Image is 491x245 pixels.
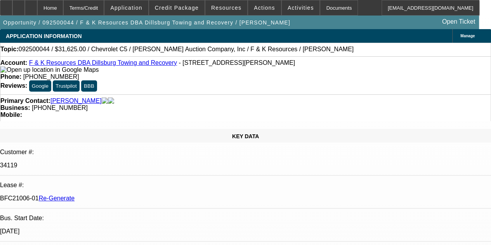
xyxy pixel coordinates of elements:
strong: Primary Contact: [0,97,50,104]
span: [PHONE_NUMBER] [23,73,79,80]
span: KEY DATA [232,133,259,139]
img: facebook-icon.png [102,97,108,104]
span: [PHONE_NUMBER] [32,104,88,111]
a: Open Ticket [439,15,478,28]
span: Manage [460,34,475,38]
strong: Business: [0,104,30,111]
span: Resources [211,5,241,11]
a: View Google Maps [0,66,99,73]
button: Actions [248,0,281,15]
strong: Phone: [0,73,21,80]
span: Credit Package [155,5,199,11]
button: Credit Package [149,0,205,15]
strong: Mobile: [0,111,22,118]
span: - [STREET_ADDRESS][PERSON_NAME] [179,59,295,66]
span: APPLICATION INFORMATION [6,33,82,39]
button: Activities [282,0,320,15]
a: Re-Generate [39,195,75,202]
button: Google [29,80,51,92]
span: Activities [288,5,314,11]
strong: Reviews: [0,82,27,89]
span: Application [110,5,142,11]
span: Actions [254,5,275,11]
strong: Account: [0,59,27,66]
button: Trustpilot [53,80,79,92]
button: Resources [205,0,247,15]
span: Opportunity / 092500044 / F & K Resources DBA Dillsburg Towing and Recovery / [PERSON_NAME] [3,19,290,26]
strong: Topic: [0,46,19,53]
img: Open up location in Google Maps [0,66,99,73]
button: BBB [81,80,97,92]
a: [PERSON_NAME] [50,97,102,104]
img: linkedin-icon.png [108,97,114,104]
button: Application [104,0,148,15]
a: F & K Resources DBA Dillsburg Towing and Recovery [29,59,177,66]
span: 092500044 / $31,625.00 / Chevrolet C5 / [PERSON_NAME] Auction Company, Inc / F & K Resources / [P... [19,46,354,53]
